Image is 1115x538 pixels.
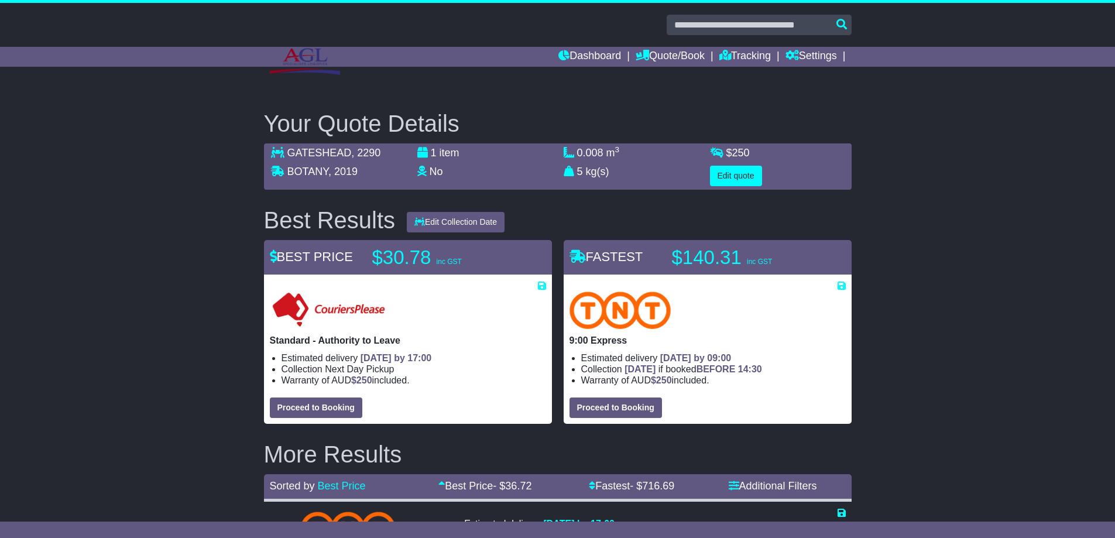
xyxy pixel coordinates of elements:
[282,375,546,386] li: Warranty of AUD included.
[636,47,705,67] a: Quote/Book
[785,47,837,67] a: Settings
[493,480,531,492] span: - $
[543,519,615,529] span: [DATE] by 17:00
[747,258,772,266] span: inc GST
[581,375,846,386] li: Warranty of AUD included.
[630,480,674,492] span: - $
[287,166,328,177] span: BOTANY
[625,364,656,374] span: [DATE]
[615,145,620,154] sup: 3
[726,147,750,159] span: $
[732,147,750,159] span: 250
[361,353,432,363] span: [DATE] by 17:00
[656,375,672,385] span: 250
[589,480,674,492] a: Fastest- $716.69
[258,207,402,233] div: Best Results
[719,47,771,67] a: Tracking
[328,166,358,177] span: , 2019
[577,147,603,159] span: 0.008
[464,518,645,529] li: Estimated delivery
[729,480,817,492] a: Additional Filters
[430,166,443,177] span: No
[625,364,761,374] span: if booked
[710,166,762,186] button: Edit quote
[642,480,674,492] span: 716.69
[440,147,459,159] span: item
[660,353,732,363] span: [DATE] by 09:00
[270,480,315,492] span: Sorted by
[270,249,353,264] span: BEST PRICE
[697,364,736,374] span: BEFORE
[282,364,546,375] li: Collection
[372,246,519,269] p: $30.78
[264,441,852,467] h2: More Results
[270,397,362,418] button: Proceed to Booking
[351,375,372,385] span: $
[407,212,505,232] button: Edit Collection Date
[505,480,531,492] span: 36.72
[558,47,621,67] a: Dashboard
[651,375,672,385] span: $
[581,352,846,364] li: Estimated delivery
[270,292,387,329] img: Couriers Please: Standard - Authority to Leave
[606,147,620,159] span: m
[438,480,531,492] a: Best Price- $36.72
[431,147,437,159] span: 1
[282,352,546,364] li: Estimated delivery
[569,292,671,329] img: TNT Domestic: 9:00 Express
[569,335,846,346] p: 9:00 Express
[351,147,380,159] span: , 2290
[672,246,818,269] p: $140.31
[356,375,372,385] span: 250
[264,111,852,136] h2: Your Quote Details
[577,166,583,177] span: 5
[569,397,662,418] button: Proceed to Booking
[586,166,609,177] span: kg(s)
[581,364,846,375] li: Collection
[318,480,366,492] a: Best Price
[738,364,762,374] span: 14:30
[287,147,352,159] span: GATESHEAD
[437,258,462,266] span: inc GST
[569,249,643,264] span: FASTEST
[325,364,394,374] span: Next Day Pickup
[270,335,546,346] p: Standard - Authority to Leave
